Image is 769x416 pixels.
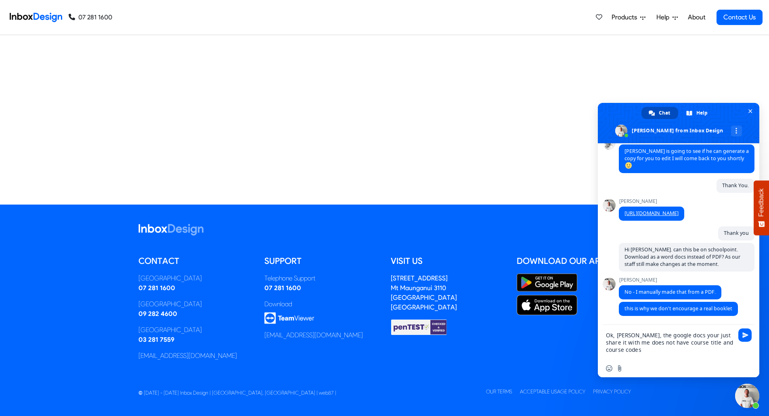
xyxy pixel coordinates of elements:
span: Insert an emoji [606,365,612,372]
h5: Support [264,255,379,267]
span: Hi [PERSON_NAME]. can this be on schoolpoint. Download as a word docs instead of PDF? As our staf... [624,246,740,268]
a: 07 281 1600 [264,284,301,292]
textarea: Compose your message... [606,325,735,360]
span: Help [696,107,708,119]
img: Apple App Store [517,295,577,315]
h5: Contact [138,255,253,267]
div: Telephone Support [264,274,379,283]
span: Feedback [758,188,765,217]
span: [PERSON_NAME] is going to see if he can generate a copy for you to edit I will come back to you s... [624,148,749,169]
a: Checked & Verified by penTEST [391,323,447,330]
span: Send [738,328,752,342]
span: Chat [659,107,670,119]
span: Products [612,13,640,22]
h5: Download our App [517,255,631,267]
img: logo_teamviewer.svg [264,312,314,324]
a: Chat [641,107,678,119]
a: About [685,9,708,25]
div: Download [264,299,379,309]
a: Contact Us [717,10,763,25]
a: [EMAIL_ADDRESS][DOMAIN_NAME] [264,331,363,339]
a: Our Terms [486,389,512,395]
a: 03 281 7559 [138,336,174,343]
span: Send a file [616,365,623,372]
a: 09 282 4600 [138,310,177,318]
a: [STREET_ADDRESS]Mt Maunganui 3110[GEOGRAPHIC_DATA][GEOGRAPHIC_DATA] [391,274,457,311]
span: [PERSON_NAME] [619,199,684,204]
span: © [DATE] - [DATE] Inbox Design | [GEOGRAPHIC_DATA], [GEOGRAPHIC_DATA] | web87 | [138,390,336,396]
img: Google Play Store [517,274,577,292]
a: Acceptable Usage Policy [520,389,585,395]
span: Help [656,13,673,22]
span: Thank You. [722,182,749,189]
a: Help [679,107,716,119]
address: [STREET_ADDRESS] Mt Maunganui 3110 [GEOGRAPHIC_DATA] [GEOGRAPHIC_DATA] [391,274,457,311]
div: [GEOGRAPHIC_DATA] [138,274,253,283]
img: logo_inboxdesign_white.svg [138,224,203,236]
a: Help [653,9,681,25]
div: [GEOGRAPHIC_DATA] [138,325,253,335]
h5: Visit us [391,255,505,267]
span: Thank you [724,230,749,236]
a: Privacy Policy [593,389,631,395]
a: [EMAIL_ADDRESS][DOMAIN_NAME] [138,352,237,360]
a: Products [608,9,649,25]
a: 07 281 1600 [69,13,112,22]
img: Checked & Verified by penTEST [391,319,447,336]
a: 07 281 1600 [138,284,175,292]
a: [URL][DOMAIN_NAME] [624,210,679,217]
span: [PERSON_NAME] [619,277,721,283]
span: Close chat [746,107,754,115]
div: [GEOGRAPHIC_DATA] [138,299,253,309]
span: this is why we don't encourage a real booklet [624,305,732,312]
span: No - I manually made that from a PDF. [624,288,716,295]
button: Feedback - Show survey [754,180,769,235]
a: Close chat [735,384,759,408]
